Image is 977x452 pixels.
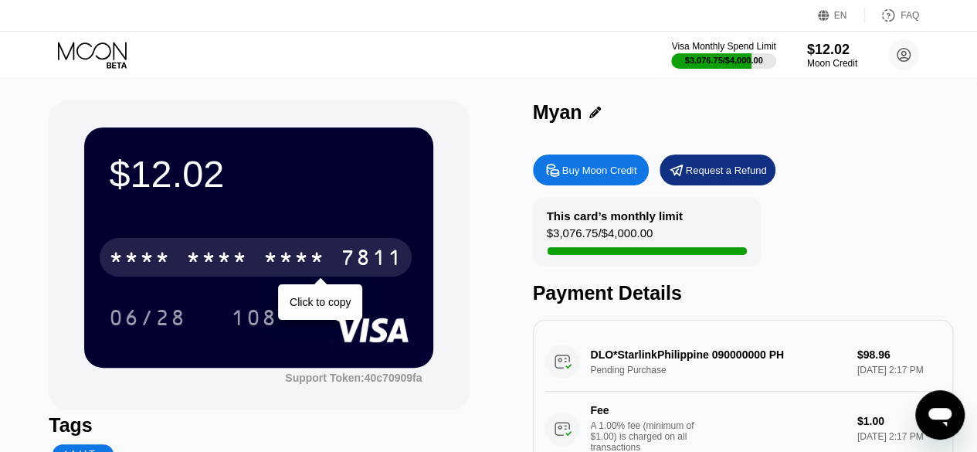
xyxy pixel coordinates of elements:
div: $3,076.75 / $4,000.00 [547,226,653,247]
div: Request a Refund [660,155,775,185]
div: Payment Details [533,282,953,304]
div: [DATE] 2:17 PM [857,431,941,442]
div: Visa Monthly Spend Limit [671,41,775,52]
div: $1.00 [857,415,941,427]
div: Myan [533,101,582,124]
div: 7811 [341,247,402,272]
div: FAQ [901,10,919,21]
div: 108 [231,308,277,332]
div: $12.02Moon Credit [807,42,857,69]
div: 108 [219,298,289,337]
div: Support Token: 40c70909fa [285,372,422,384]
div: EN [818,8,865,23]
div: 06/28 [97,298,198,337]
div: Click to copy [290,296,351,308]
div: $12.02 [807,42,857,58]
div: Fee [591,404,699,416]
div: Buy Moon Credit [562,164,637,177]
div: Buy Moon Credit [533,155,649,185]
div: This card’s monthly limit [547,209,683,223]
div: Moon Credit [807,58,857,69]
div: EN [834,10,847,21]
iframe: Button to launch messaging window [915,390,965,440]
div: Tags [49,414,469,437]
div: Support Token:40c70909fa [285,372,422,384]
div: FAQ [865,8,919,23]
div: $3,076.75 / $4,000.00 [685,56,763,65]
div: Visa Monthly Spend Limit$3,076.75/$4,000.00 [671,41,775,69]
div: Request a Refund [686,164,767,177]
div: $12.02 [109,152,409,195]
div: 06/28 [109,308,186,332]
